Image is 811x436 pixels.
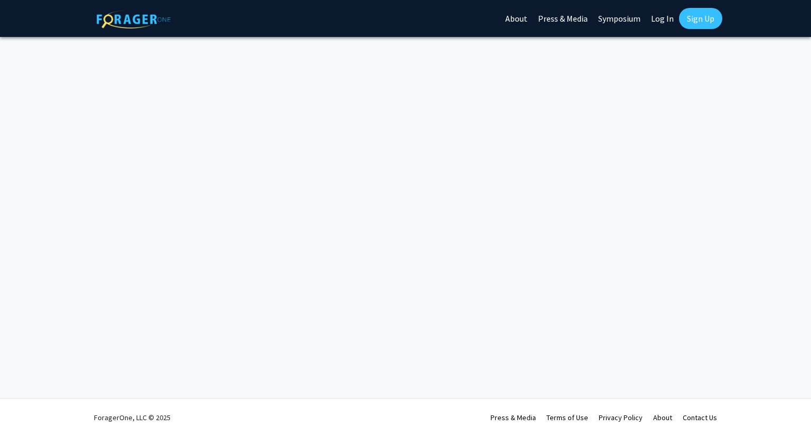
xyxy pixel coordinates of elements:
[94,399,171,436] div: ForagerOne, LLC © 2025
[97,10,171,29] img: ForagerOne Logo
[599,413,643,422] a: Privacy Policy
[491,413,536,422] a: Press & Media
[653,413,672,422] a: About
[683,413,717,422] a: Contact Us
[679,8,722,29] a: Sign Up
[546,413,588,422] a: Terms of Use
